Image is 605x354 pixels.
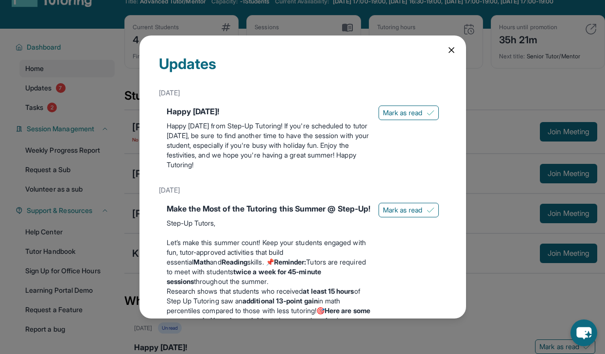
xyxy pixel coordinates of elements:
[427,109,434,117] img: Mark as read
[274,258,307,266] strong: Reminder:
[159,55,447,84] div: Updates
[379,203,439,217] button: Mark as read
[167,267,321,285] strong: twice a week for 45-minute sessions
[193,258,210,266] strong: Math
[167,203,371,214] div: Make the Most of the Tutoring this Summer @ Step-Up!
[159,181,447,199] div: [DATE]
[242,297,318,305] strong: additional 13-point gain
[159,84,447,102] div: [DATE]
[427,206,434,214] img: Mark as read
[167,286,371,335] p: Research shows that students who received of Step Up Tutoring saw an in math percentiles compared...
[379,106,439,120] button: Mark as read
[303,287,354,295] strong: at least 15 hours
[222,258,248,266] strong: Reading
[383,108,423,118] span: Mark as read
[167,121,371,170] p: Happy [DATE] from Step-Up Tutoring! If you're scheduled to tutor [DATE], be sure to find another ...
[167,238,371,286] p: Let’s make this summer count! Keep your students engaged with fun, tutor-approved activities that...
[167,218,371,228] p: Step-Up Tutors,
[570,319,597,346] button: chat-button
[167,106,371,117] div: Happy [DATE]!
[383,205,423,215] span: Mark as read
